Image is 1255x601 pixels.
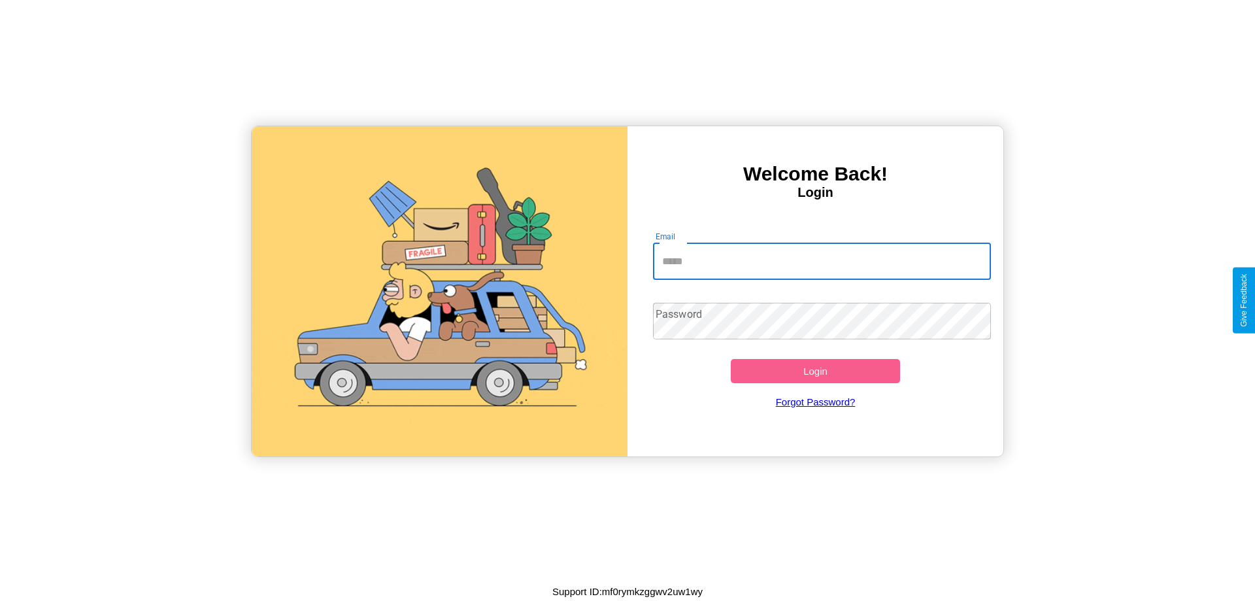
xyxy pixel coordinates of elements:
p: Support ID: mf0rymkzggwv2uw1wy [552,583,703,600]
h4: Login [627,185,1003,200]
div: Give Feedback [1239,274,1248,327]
label: Email [656,231,676,242]
a: Forgot Password? [646,383,985,421]
button: Login [731,359,900,383]
h3: Welcome Back! [627,163,1003,185]
img: gif [252,126,627,456]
